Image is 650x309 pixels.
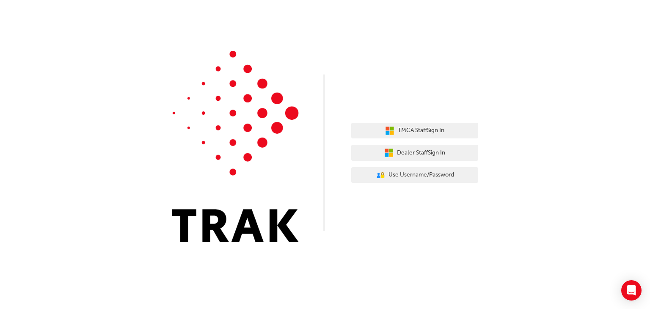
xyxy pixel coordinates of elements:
button: TMCA StaffSign In [351,123,478,139]
button: Dealer StaffSign In [351,145,478,161]
span: TMCA Staff Sign In [398,126,444,135]
img: Trak [172,51,299,242]
button: Use Username/Password [351,167,478,183]
span: Dealer Staff Sign In [397,148,445,158]
div: Open Intercom Messenger [621,280,642,301]
span: Use Username/Password [388,170,454,180]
